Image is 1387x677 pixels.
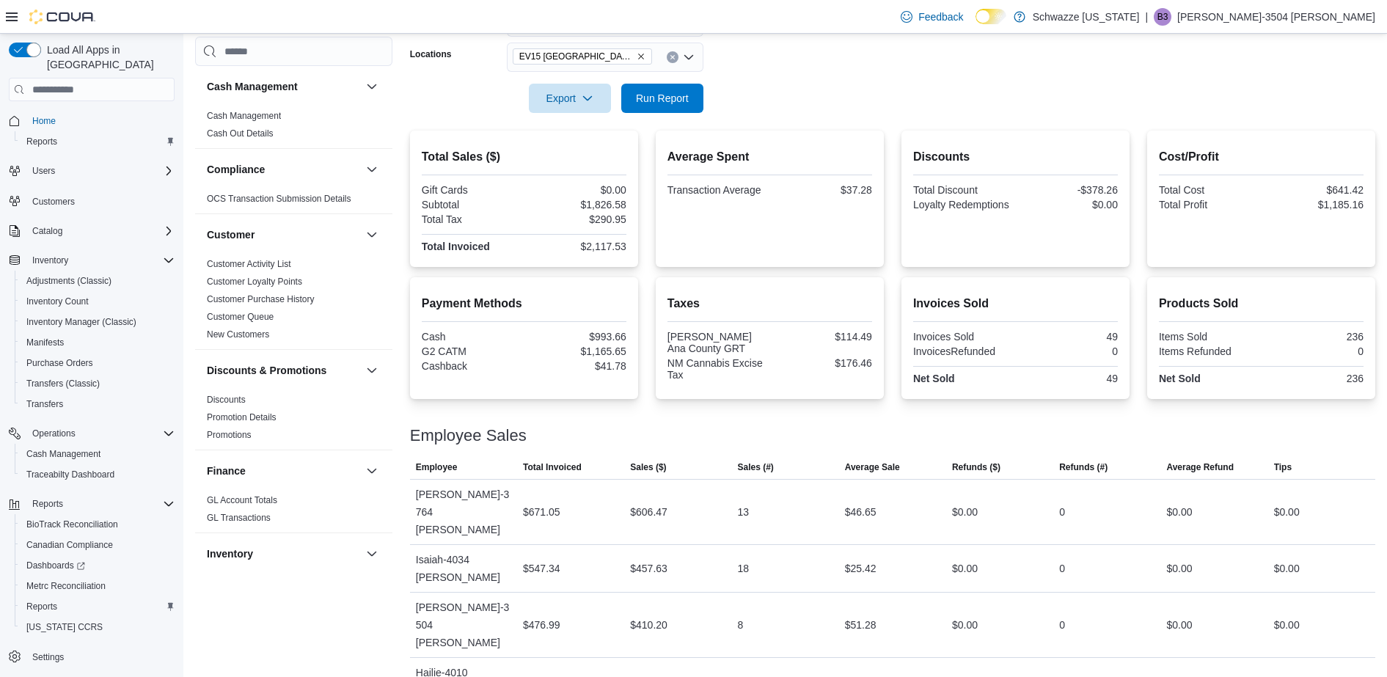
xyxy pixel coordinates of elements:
[15,394,180,414] button: Transfers
[207,128,274,139] a: Cash Out Details
[26,357,93,369] span: Purchase Orders
[363,462,381,480] button: Finance
[21,557,91,574] a: Dashboards
[26,136,57,147] span: Reports
[207,363,360,378] button: Discounts & Promotions
[21,133,63,150] a: Reports
[667,51,678,63] button: Clear input
[1018,345,1118,357] div: 0
[207,79,360,94] button: Cash Management
[422,345,522,357] div: G2 CATM
[26,275,111,287] span: Adjustments (Classic)
[207,329,269,340] a: New Customers
[207,411,277,423] span: Promotion Details
[21,375,175,392] span: Transfers (Classic)
[1157,8,1168,26] span: B3
[1159,199,1259,211] div: Total Profit
[207,193,351,205] span: OCS Transaction Submission Details
[21,313,142,331] a: Inventory Manager (Classic)
[195,190,392,213] div: Compliance
[21,577,175,595] span: Metrc Reconciliation
[26,398,63,410] span: Transfers
[207,162,265,177] h3: Compliance
[32,165,55,177] span: Users
[207,227,360,242] button: Customer
[15,271,180,291] button: Adjustments (Classic)
[527,184,626,196] div: $0.00
[21,618,109,636] a: [US_STATE] CCRS
[3,110,180,131] button: Home
[737,461,773,473] span: Sales (#)
[207,546,253,561] h3: Inventory
[636,91,689,106] span: Run Report
[3,494,180,514] button: Reports
[26,162,61,180] button: Users
[15,514,180,535] button: BioTrack Reconciliation
[15,444,180,464] button: Cash Management
[1274,616,1300,634] div: $0.00
[21,577,111,595] a: Metrc Reconciliation
[527,213,626,225] div: $290.95
[1274,461,1292,473] span: Tips
[1059,616,1065,634] div: 0
[416,461,458,473] span: Employee
[26,252,74,269] button: Inventory
[3,423,180,444] button: Operations
[952,503,978,521] div: $0.00
[637,52,645,61] button: Remove EV15 Las Cruces North from selection in this group
[26,337,64,348] span: Manifests
[21,354,175,372] span: Purchase Orders
[422,241,490,252] strong: Total Invoiced
[538,84,602,113] span: Export
[15,353,180,373] button: Purchase Orders
[21,598,175,615] span: Reports
[26,316,136,328] span: Inventory Manager (Classic)
[26,112,62,130] a: Home
[363,545,381,563] button: Inventory
[15,535,180,555] button: Canadian Compliance
[26,222,68,240] button: Catalog
[26,495,175,513] span: Reports
[737,616,743,634] div: 8
[26,495,69,513] button: Reports
[1264,345,1364,357] div: 0
[21,375,106,392] a: Transfers (Classic)
[772,184,872,196] div: $37.28
[26,580,106,592] span: Metrc Reconciliation
[3,161,180,181] button: Users
[3,646,180,667] button: Settings
[21,618,175,636] span: Washington CCRS
[26,222,175,240] span: Catalog
[26,252,175,269] span: Inventory
[21,334,175,351] span: Manifests
[737,560,749,577] div: 18
[422,295,626,312] h2: Payment Methods
[3,190,180,211] button: Customers
[207,258,291,270] span: Customer Activity List
[26,601,57,612] span: Reports
[207,311,274,323] span: Customer Queue
[32,225,62,237] span: Catalog
[630,461,666,473] span: Sales ($)
[21,598,63,615] a: Reports
[1274,503,1300,521] div: $0.00
[32,115,56,127] span: Home
[523,461,582,473] span: Total Invoiced
[26,425,175,442] span: Operations
[29,10,95,24] img: Cova
[207,494,277,506] span: GL Account Totals
[21,536,175,554] span: Canadian Compliance
[410,427,527,444] h3: Employee Sales
[21,445,175,463] span: Cash Management
[41,43,175,72] span: Load All Apps in [GEOGRAPHIC_DATA]
[21,536,119,554] a: Canadian Compliance
[207,293,315,305] span: Customer Purchase History
[195,491,392,533] div: Finance
[207,395,246,405] a: Discounts
[26,448,100,460] span: Cash Management
[683,51,695,63] button: Open list of options
[207,329,269,340] span: New Customers
[363,226,381,244] button: Customer
[1264,199,1364,211] div: $1,185.16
